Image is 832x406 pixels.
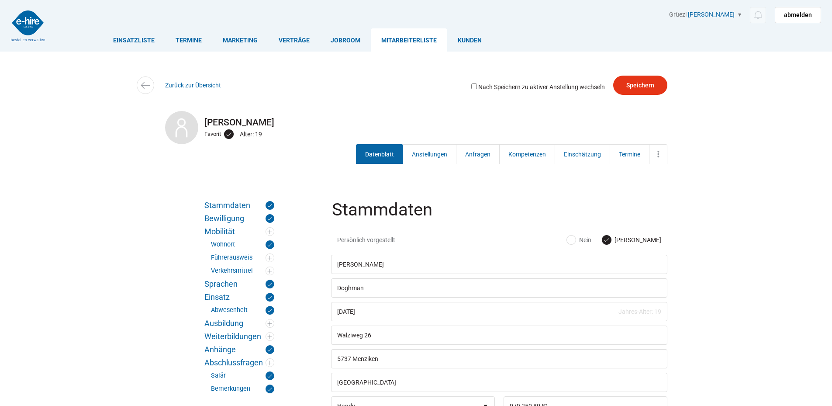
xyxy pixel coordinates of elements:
[204,319,274,328] a: Ausbildung
[204,280,274,288] a: Sprachen
[555,144,610,164] a: Einschätzung
[211,306,274,315] a: Abwesenheit
[447,28,492,52] a: Kunden
[456,144,500,164] a: Anfragen
[211,240,274,249] a: Wohnort
[211,371,274,380] a: Salär
[240,128,264,140] div: Alter: 19
[320,28,371,52] a: Jobroom
[331,278,667,298] input: Nachname
[471,83,477,89] input: Nach Speichern zu aktiver Anstellung wechseln
[204,358,274,367] a: Abschlussfragen
[499,144,555,164] a: Kompetenzen
[403,144,456,164] a: Anstellungen
[11,10,45,41] img: logo2.png
[567,236,591,244] label: Nein
[103,28,165,52] a: Einsatzliste
[211,253,274,262] a: Führerausweis
[331,302,667,321] input: Geburtsdatum
[268,28,320,52] a: Verträge
[331,255,667,274] input: Vorname
[331,201,669,229] legend: Stammdaten
[331,326,667,345] input: Strasse / CO. Adresse
[204,201,274,210] a: Stammdaten
[613,76,667,95] input: Speichern
[204,332,274,341] a: Weiterbildungen
[204,345,274,354] a: Anhänge
[337,236,444,244] span: Persönlich vorgestellt
[211,385,274,393] a: Bemerkungen
[165,28,212,52] a: Termine
[331,373,667,392] input: Land
[331,349,667,368] input: PLZ/Ort
[688,11,735,18] a: [PERSON_NAME]
[204,227,274,236] a: Mobilität
[753,10,763,21] img: icon-notification.svg
[371,28,447,52] a: Mitarbeiterliste
[602,236,661,244] label: [PERSON_NAME]
[139,79,152,92] img: icon-arrow-left.svg
[211,267,274,275] a: Verkehrsmittel
[775,7,821,23] a: abmelden
[204,293,274,302] a: Einsatz
[165,117,667,128] h2: [PERSON_NAME]
[610,144,649,164] a: Termine
[212,28,268,52] a: Marketing
[204,214,274,223] a: Bewilligung
[470,82,605,90] label: Nach Speichern zu aktiver Anstellung wechseln
[165,82,221,89] a: Zurück zur Übersicht
[669,11,821,23] div: Grüezi
[356,144,403,164] a: Datenblatt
